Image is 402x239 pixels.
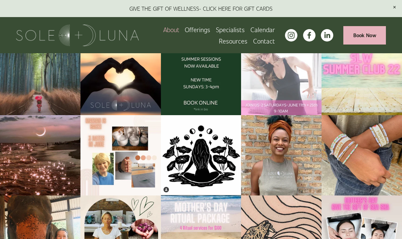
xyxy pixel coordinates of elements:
a: folder dropdown [219,35,247,47]
img: Make 2022 the summer of you!&nbsp;&nbsp;Join the SLW SUMMER CLUB 22 and receive the following: 💫2... [322,35,402,115]
a: About [163,24,179,35]
img: New dates for summer Sounds + Silks! Sundays 3-4pm Calendar is now open for July and August. Grab... [161,35,241,115]
a: facebook-unauth [303,29,315,42]
img: SLW tanks on sale! Summer, we&rsquo;re ready for you😎☀️🌻 [241,115,322,195]
a: LinkedIn [321,29,333,42]
img: Marian is back this June! Enjoy the soothing sounds of the crystal bowls and Marian&rsquo;s angel... [80,115,161,195]
img: @taliespidesigns bracelets are our newest SLW addition! They look wonderful paired with some @har... [322,115,402,195]
span: Resources [219,36,247,46]
img: SLW is thrilled to welcome BACK The Movement with Erin Stutland! ✨Saturday June 11 9am-10am AND S... [241,35,322,115]
span: Offerings [185,24,210,34]
a: Calendar [250,24,275,35]
a: instagram-unauth [285,29,297,42]
img: Sole + Luna Wellness will be closed on Monday to honor all of the great men and women and the fam... [80,35,161,115]
img: &ldquo;To cultivate equanimity we practice catching ourselves when we feel attraction or aversion... [161,115,241,195]
a: Specialists [216,24,245,35]
a: folder dropdown [185,24,210,35]
img: Sole + Luna [16,24,139,46]
a: Book Now [343,26,386,45]
a: Contact [253,35,275,47]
